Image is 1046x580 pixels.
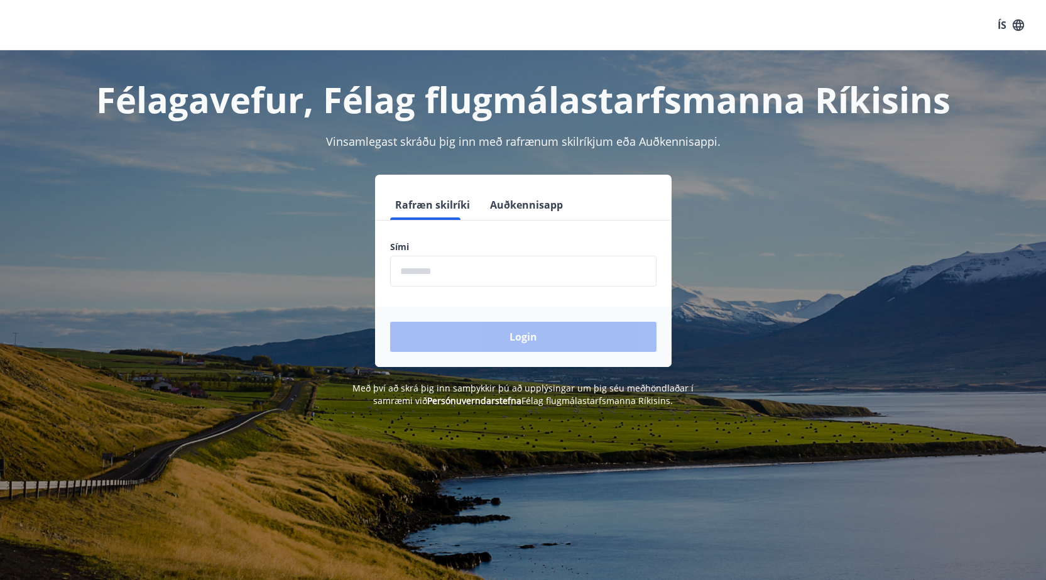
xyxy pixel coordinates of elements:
h1: Félagavefur, Félag flugmálastarfsmanna Ríkisins [86,75,961,123]
button: ÍS [991,14,1031,36]
span: Með því að skrá þig inn samþykkir þú að upplýsingar um þig séu meðhöndlaðar í samræmi við Félag f... [352,382,694,407]
button: Auðkennisapp [485,190,568,220]
a: Persónuverndarstefna [427,395,521,407]
span: Vinsamlegast skráðu þig inn með rafrænum skilríkjum eða Auðkennisappi. [326,134,721,149]
label: Sími [390,241,656,253]
button: Rafræn skilríki [390,190,475,220]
